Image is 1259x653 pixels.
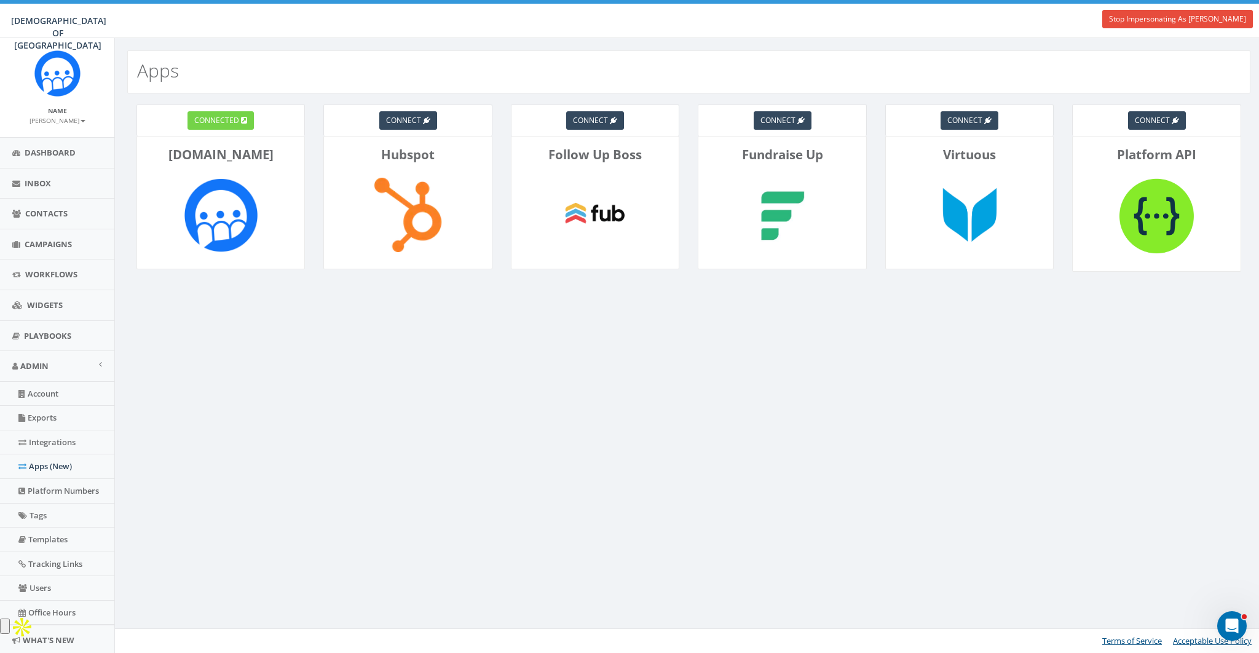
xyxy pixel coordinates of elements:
[947,115,982,125] span: connect
[25,269,77,280] span: Workflows
[566,111,624,130] a: connect
[1102,10,1253,28] a: Stop Impersonating As [PERSON_NAME]
[20,360,49,371] span: Admin
[176,170,266,259] img: Rally.so-logo
[708,146,856,164] p: Fundraise Up
[1217,611,1247,641] iframe: Intercom live chat
[386,115,421,125] span: connect
[1128,111,1186,130] a: connect
[10,615,34,639] img: Apollo
[24,330,71,341] span: Playbooks
[925,170,1014,259] img: Virtuous-logo
[1082,146,1231,164] p: Platform API
[333,146,482,164] p: Hubspot
[25,178,51,189] span: Inbox
[754,111,811,130] a: connect
[738,170,827,259] img: Fundraise Up-logo
[137,60,179,81] h2: Apps
[23,635,74,646] span: What's New
[1102,635,1162,646] a: Terms of Service
[11,15,106,51] span: [DEMOGRAPHIC_DATA] OF [GEOGRAPHIC_DATA]
[34,50,81,97] img: Rally_Corp_Icon.png
[187,111,254,130] a: connected
[573,115,608,125] span: connect
[941,111,998,130] a: connect
[48,106,67,115] small: Name
[895,146,1044,164] p: Virtuous
[25,208,68,219] span: Contacts
[379,111,437,130] a: connect
[194,115,239,125] span: connected
[521,146,669,164] p: Follow Up Boss
[550,170,639,259] img: Follow Up Boss-logo
[30,114,85,125] a: [PERSON_NAME]
[30,116,85,125] small: [PERSON_NAME]
[146,146,295,164] p: [DOMAIN_NAME]
[25,147,76,158] span: Dashboard
[25,239,72,250] span: Campaigns
[1112,170,1201,262] img: Platform API-logo
[760,115,795,125] span: connect
[27,299,63,311] span: Widgets
[1173,635,1252,646] a: Acceptable Use Policy
[1135,115,1170,125] span: connect
[363,170,452,259] img: Hubspot-logo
